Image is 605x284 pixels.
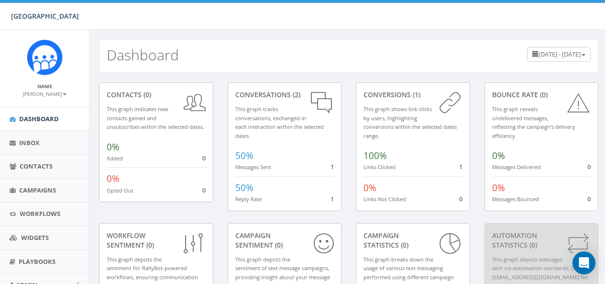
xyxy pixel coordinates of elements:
[363,231,462,250] div: Campaign Statistics
[27,39,63,75] img: Rally_platform_Icon_1.png
[19,114,59,123] span: Dashboard
[107,105,204,130] small: This graph indicates new contacts gained and unsubscribes within the selected dates.
[20,209,60,218] span: Workflows
[587,162,591,171] span: 0
[20,162,53,170] span: Contacts
[492,163,541,170] small: Messages Delivered
[235,163,271,170] small: Messages Sent
[107,187,133,194] small: Opted Out
[107,155,123,162] small: Added
[459,194,462,203] span: 0
[202,186,206,194] span: 0
[107,47,179,63] h2: Dashboard
[11,11,79,21] span: [GEOGRAPHIC_DATA]
[144,240,154,250] span: (0)
[539,50,581,58] span: [DATE] - [DATE]
[235,182,253,194] span: 50%
[202,154,206,162] span: 0
[235,90,334,100] div: conversations
[538,90,548,99] span: (0)
[492,231,591,250] div: Automation Statistics
[363,90,462,100] div: conversions
[107,172,120,185] span: 0%
[142,90,151,99] span: (0)
[587,194,591,203] span: 0
[235,149,253,162] span: 50%
[235,195,262,203] small: Reply Rate
[330,194,334,203] span: 1
[399,240,408,250] span: (0)
[492,90,591,100] div: Bounce Rate
[363,105,457,139] small: This graph shows link clicks by users, highlighting conversions within the selected dates range.
[363,149,387,162] span: 100%
[528,240,537,250] span: (0)
[411,90,420,99] span: (1)
[330,162,334,171] span: 1
[107,90,206,100] div: contacts
[19,186,56,194] span: Campaigns
[363,163,396,170] small: Links Clicked
[23,89,66,98] a: [PERSON_NAME]
[235,105,324,139] small: This graph tracks conversations, exchanged in each interaction within the selected dates.
[23,91,66,97] small: [PERSON_NAME]
[492,182,505,194] span: 0%
[492,195,539,203] small: Messages Bounced
[572,251,595,274] div: Open Intercom Messenger
[107,141,120,153] span: 0%
[492,149,505,162] span: 0%
[363,195,406,203] small: Links Not Clicked
[37,83,52,90] small: Name
[21,233,49,242] span: Widgets
[107,231,206,250] div: Workflow Sentiment
[459,162,462,171] span: 1
[363,182,376,194] span: 0%
[273,240,283,250] span: (0)
[235,231,334,250] div: Campaign Sentiment
[291,90,300,99] span: (2)
[19,138,40,147] span: Inbox
[19,257,55,266] span: Playbooks
[492,105,575,139] small: This graph reveals undelivered messages, reflecting the campaign's delivery efficiency.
